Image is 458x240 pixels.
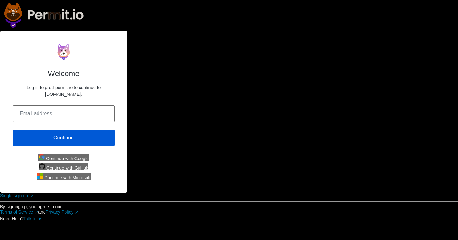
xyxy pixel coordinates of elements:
span: Continue with Microsoft [44,175,91,180]
button: Continue with GitHub [39,163,88,170]
a: Privacy Policy ↗ [46,209,79,215]
h1: Welcome [13,68,114,79]
img: prod-permit-io [56,44,71,60]
p: Log in to prod-permit-io to continue to [DOMAIN_NAME]. [27,85,101,97]
span: Continue with GitHub [46,166,88,171]
a: Talk to us [24,216,42,221]
button: Continue with Google [38,154,89,161]
button: Continue with Microsoft [37,173,90,180]
button: Continue [13,130,114,146]
label: Email address [18,111,55,116]
span: Continue with Google [46,156,89,161]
